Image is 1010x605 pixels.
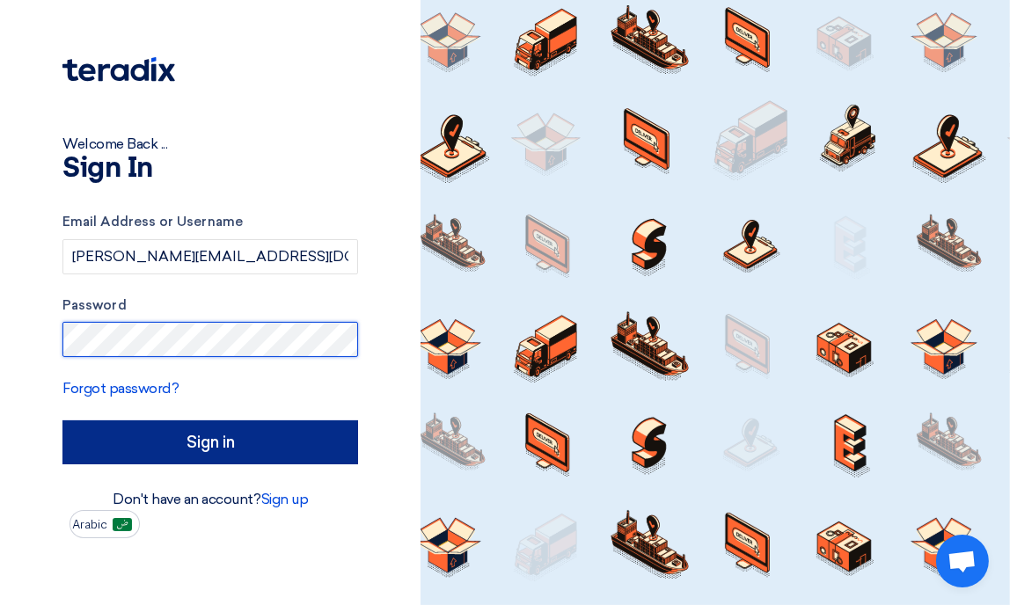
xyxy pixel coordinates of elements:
font: Sign In [62,155,153,183]
a: Sign up [261,491,309,507]
a: Forgot password? [62,380,179,397]
button: Arabic [70,510,140,538]
font: Password [62,297,127,313]
a: Open chat [936,535,989,587]
input: Enter your business email or username [62,239,358,274]
font: Don't have an account? [113,491,260,507]
img: ar-AR.png [113,518,132,531]
input: Sign in [62,420,358,464]
font: Welcome Back ... [62,135,167,152]
img: Teradix logo [62,57,175,82]
font: Email Address or Username [62,214,243,230]
font: Arabic [72,517,107,532]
